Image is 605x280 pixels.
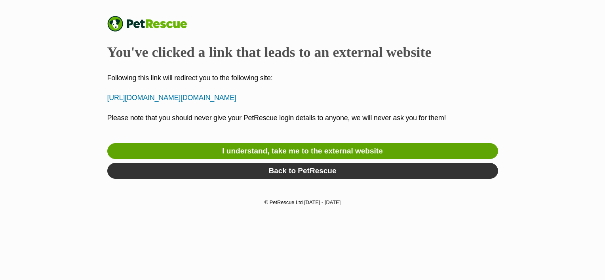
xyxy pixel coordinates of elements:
[107,73,498,83] p: Following this link will redirect you to the following site:
[107,163,498,179] a: Back to PetRescue
[264,199,341,205] small: © PetRescue Ltd [DATE] - [DATE]
[107,16,195,32] a: PetRescue
[107,93,498,103] p: [URL][DOMAIN_NAME][DOMAIN_NAME]
[107,44,498,61] h2: You've clicked a link that leads to an external website
[107,113,498,134] p: Please note that you should never give your PetRescue login details to anyone, we will never ask ...
[107,143,498,159] a: I understand, take me to the external website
